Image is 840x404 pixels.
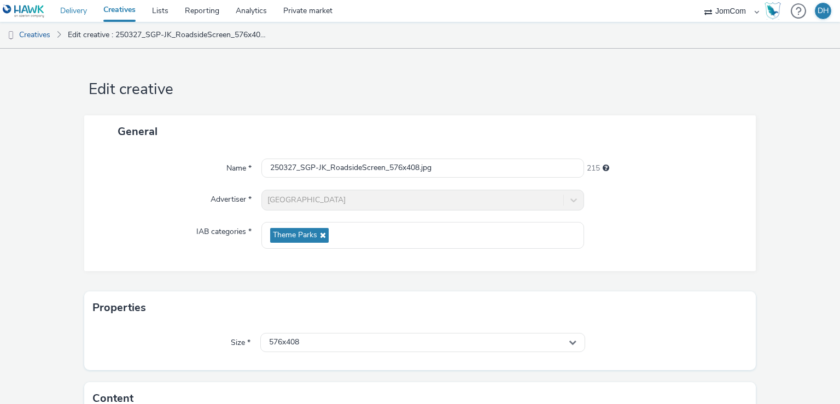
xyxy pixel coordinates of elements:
[226,333,255,348] label: Size *
[192,222,256,237] label: IAB categories *
[587,163,600,174] span: 215
[84,79,756,100] h1: Edit creative
[603,163,609,174] div: Maximum 255 characters
[92,300,146,316] h3: Properties
[62,22,272,48] a: Edit creative : 250327_SGP-JK_RoadsideScreen_576x408.jpg
[261,159,584,178] input: Name
[269,338,299,347] span: 576x408
[5,30,16,41] img: dooh
[3,4,45,18] img: undefined Logo
[118,124,157,139] span: General
[206,190,256,205] label: Advertiser *
[222,159,256,174] label: Name *
[765,2,785,20] a: Hawk Academy
[273,231,317,240] span: Theme Parks
[818,3,829,19] div: DH
[765,2,781,20] img: Hawk Academy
